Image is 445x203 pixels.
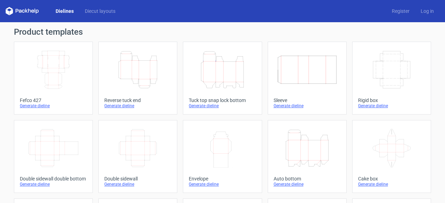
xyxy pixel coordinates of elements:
div: Generate dieline [189,181,256,187]
div: Generate dieline [20,181,87,187]
a: Fefco 427Generate dieline [14,42,93,115]
div: Generate dieline [358,181,425,187]
a: Reverse tuck endGenerate dieline [98,42,177,115]
div: Generate dieline [358,103,425,109]
a: SleeveGenerate dieline [268,42,347,115]
a: Cake boxGenerate dieline [352,120,431,193]
div: Generate dieline [20,103,87,109]
h1: Product templates [14,28,431,36]
a: Diecut layouts [79,8,121,15]
div: Generate dieline [274,181,341,187]
div: Double sidewall double bottom [20,176,87,181]
div: Tuck top snap lock bottom [189,98,256,103]
a: Tuck top snap lock bottomGenerate dieline [183,42,262,115]
div: Reverse tuck end [104,98,171,103]
a: Register [386,8,415,15]
div: Cake box [358,176,425,181]
div: Auto bottom [274,176,341,181]
a: Log in [415,8,439,15]
div: Generate dieline [189,103,256,109]
div: Generate dieline [274,103,341,109]
div: Generate dieline [104,181,171,187]
div: Fefco 427 [20,98,87,103]
a: Double sidewallGenerate dieline [98,120,177,193]
div: Envelope [189,176,256,181]
div: Generate dieline [104,103,171,109]
a: Rigid boxGenerate dieline [352,42,431,115]
a: Double sidewall double bottomGenerate dieline [14,120,93,193]
div: Rigid box [358,98,425,103]
a: EnvelopeGenerate dieline [183,120,262,193]
div: Double sidewall [104,176,171,181]
div: Sleeve [274,98,341,103]
a: Auto bottomGenerate dieline [268,120,347,193]
a: Dielines [50,8,79,15]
